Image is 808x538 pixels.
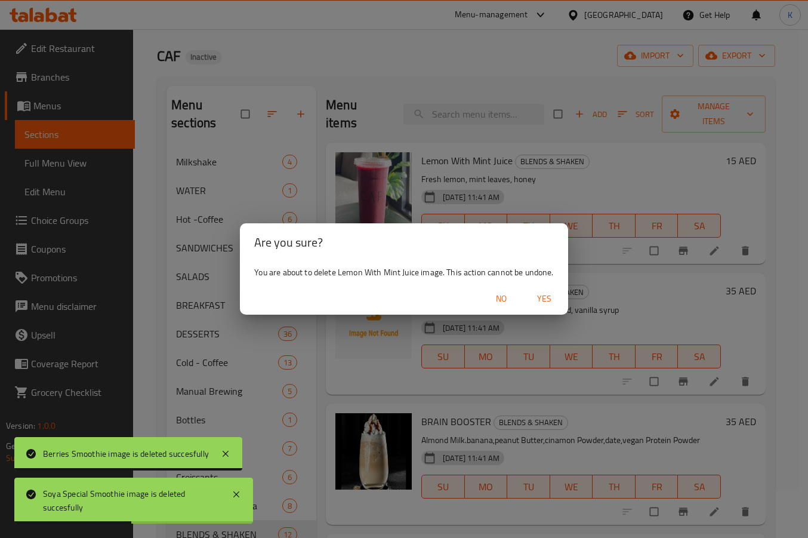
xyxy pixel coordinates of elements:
h2: Are you sure? [254,233,553,252]
span: No [487,291,516,306]
div: Berries Smoothie image is deleted succesfully [43,447,209,460]
span: Yes [530,291,559,306]
div: Soya Special Smoothie image is deleted succesfully [43,487,220,514]
div: You are about to delete Lemon With Mint Juice image. This action cannot be undone. [240,262,568,283]
button: No [482,288,520,310]
button: Yes [525,288,563,310]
